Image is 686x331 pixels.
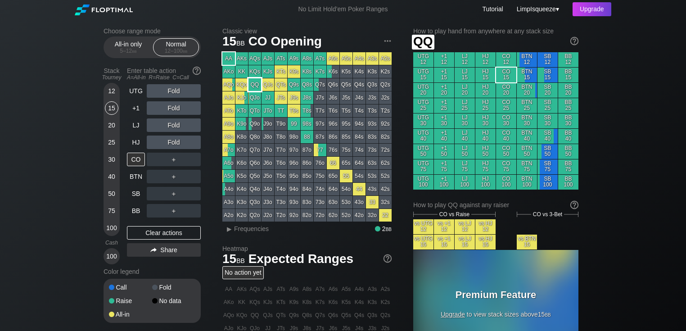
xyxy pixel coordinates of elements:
[314,131,326,143] div: 87s
[413,201,578,209] div: How to play QQ against any raiser
[127,84,145,98] div: UTG
[379,183,392,195] div: 42s
[248,52,261,65] div: AQs
[105,170,118,183] div: 40
[537,52,558,67] div: SB 12
[105,101,118,115] div: 15
[353,183,366,195] div: 44
[496,52,516,67] div: CO 12
[455,129,475,144] div: LJ 40
[248,209,261,222] div: Q2o
[558,52,578,67] div: BB 12
[558,98,578,113] div: BB 25
[127,63,201,84] div: Enter table action
[455,52,475,67] div: LJ 12
[353,196,366,209] div: 43o
[475,68,496,82] div: HJ 15
[327,196,339,209] div: 63o
[127,118,145,132] div: LJ
[275,196,287,209] div: T3o
[275,144,287,156] div: T7o
[366,118,379,130] div: 93s
[288,118,300,130] div: 99
[147,118,201,132] div: Fold
[222,209,235,222] div: A2o
[314,52,326,65] div: A7s
[413,27,578,35] h2: How to play hand from anywhere at any stack size
[366,157,379,169] div: 63s
[235,196,248,209] div: K3o
[496,175,516,190] div: CO 100
[379,157,392,169] div: 62s
[496,144,516,159] div: CO 50
[340,209,352,222] div: 52o
[284,5,401,15] div: No Limit Hold’em Poker Ranges
[301,131,313,143] div: 88
[434,83,454,98] div: +1 20
[353,157,366,169] div: 64s
[353,209,366,222] div: 42o
[105,153,118,166] div: 30
[262,104,274,117] div: JTo
[147,84,201,98] div: Fold
[314,91,326,104] div: J7s
[127,74,201,81] div: A=All-in R=Raise C=Call
[275,65,287,78] div: KTs
[288,170,300,182] div: 95o
[379,144,392,156] div: 72s
[455,175,475,190] div: LJ 100
[455,68,475,82] div: LJ 15
[475,98,496,113] div: HJ 25
[379,131,392,143] div: 82s
[327,157,339,169] div: 66
[366,170,379,182] div: 53s
[100,74,123,81] div: Tourney
[105,118,118,132] div: 20
[517,98,537,113] div: BTN 25
[434,159,454,174] div: +1 75
[537,68,558,82] div: SB 15
[455,159,475,174] div: LJ 75
[340,157,352,169] div: 65s
[558,68,578,82] div: BB 15
[353,131,366,143] div: 84s
[235,183,248,195] div: K4o
[379,118,392,130] div: 92s
[327,52,339,65] div: A6s
[455,144,475,159] div: LJ 50
[222,118,235,130] div: A9o
[517,129,537,144] div: BTN 40
[155,39,197,56] div: Normal
[288,196,300,209] div: 93o
[262,91,274,104] div: JJ
[222,27,392,35] h2: Classic view
[150,248,157,253] img: share.864f2f62.svg
[262,144,274,156] div: J7o
[301,183,313,195] div: 84o
[537,83,558,98] div: SB 20
[366,196,379,209] div: 33
[517,5,556,13] span: LimpIsqueeze
[514,4,560,14] div: ▾
[301,91,313,104] div: J8s
[105,204,118,218] div: 75
[222,78,235,91] div: AQo
[262,78,274,91] div: QJs
[314,157,326,169] div: 76o
[455,113,475,128] div: LJ 30
[340,144,352,156] div: 75s
[248,104,261,117] div: QTo
[558,83,578,98] div: BB 20
[413,129,433,144] div: UTG 40
[288,91,300,104] div: J9s
[517,83,537,98] div: BTN 20
[275,183,287,195] div: T4o
[109,311,152,317] div: All-in
[340,131,352,143] div: 85s
[248,91,261,104] div: QJo
[288,131,300,143] div: 98o
[105,187,118,200] div: 50
[496,68,516,82] div: CO 15
[537,129,558,144] div: SB 40
[235,78,248,91] div: KQo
